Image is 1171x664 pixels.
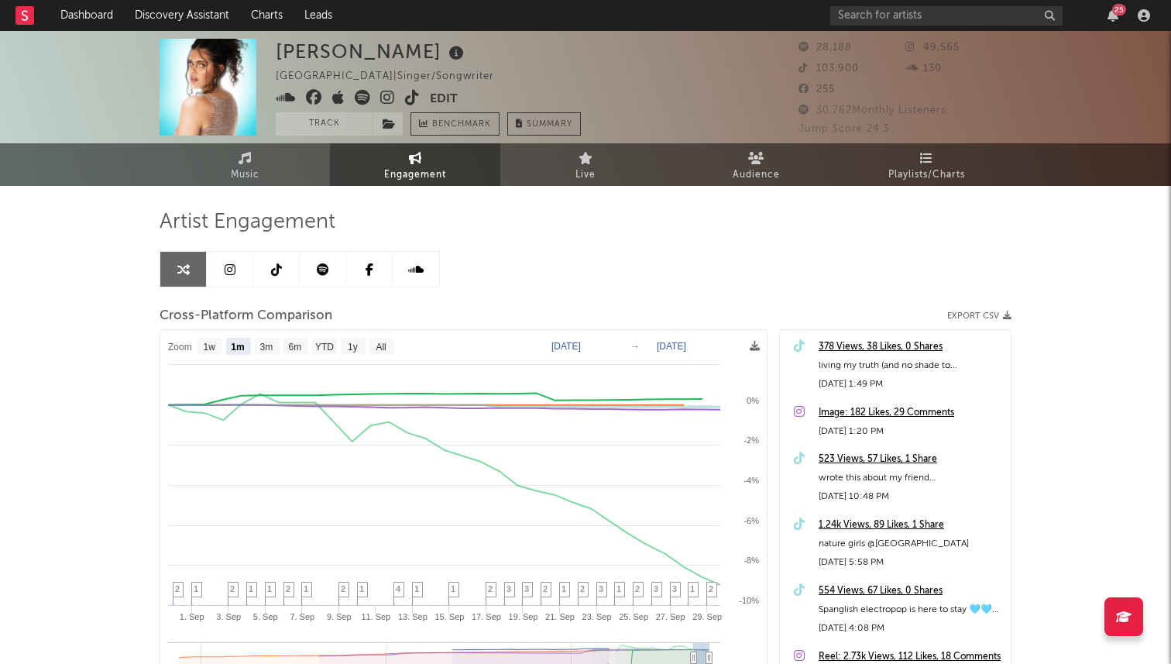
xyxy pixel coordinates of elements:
text: 7. Sep [290,612,314,621]
text: 1y [348,342,358,353]
a: Playlists/Charts [841,143,1011,186]
text: 1. Sep [180,612,204,621]
text: [DATE] [657,341,686,352]
text: 15. Sep [434,612,464,621]
div: [DATE] 10:48 PM [819,487,1003,506]
a: 554 Views, 67 Likes, 0 Shares [819,582,1003,600]
span: 2 [709,584,713,593]
div: [DATE] 1:20 PM [819,422,1003,441]
text: 5. Sep [253,612,278,621]
span: 3 [599,584,603,593]
a: Image: 182 Likes, 29 Comments [819,404,1003,422]
div: wrote this about my friend [PERSON_NAME] bc she’s smart as hell . #electropop #girlsgirl #feminis... [819,469,1003,487]
span: 1 [451,584,455,593]
text: -10% [739,596,759,605]
text: 25. Sep [619,612,648,621]
text: -8% [743,556,759,565]
text: [DATE] [551,341,581,352]
text: -2% [743,435,759,445]
span: 130 [905,64,942,74]
text: 1m [231,342,244,353]
a: Engagement [330,143,500,186]
text: YTD [315,342,334,353]
text: 0% [747,396,759,405]
span: 103,900 [798,64,859,74]
span: 1 [616,584,621,593]
text: 29. Sep [692,612,722,621]
span: 1 [414,584,419,593]
span: 2 [230,584,235,593]
div: [GEOGRAPHIC_DATA] | Singer/Songwriter [276,67,512,86]
span: 2 [341,584,345,593]
span: Benchmark [432,115,491,134]
a: 1.24k Views, 89 Likes, 1 Share [819,516,1003,535]
span: 3 [507,584,511,593]
span: Summary [527,120,572,129]
text: 1w [204,342,216,353]
span: Music [231,166,259,184]
span: 255 [798,84,835,95]
text: 6m [289,342,302,353]
div: living my truth (and no shade to [DEMOGRAPHIC_DATA] girls with guitars i love u down) #electropop... [819,356,1003,375]
text: -6% [743,516,759,525]
text: 17. Sep [472,612,501,621]
span: Jump Score: 24.3 [798,124,889,134]
span: 1 [267,584,272,593]
text: -4% [743,476,759,485]
button: Summary [507,112,581,136]
span: Artist Engagement [160,213,335,232]
div: [DATE] 1:49 PM [819,375,1003,394]
button: Export CSV [947,311,1011,321]
text: Zoom [168,342,192,353]
span: 49,565 [905,43,960,53]
text: 21. Sep [545,612,575,621]
text: 13. Sep [398,612,428,621]
span: 1 [359,584,364,593]
button: Track [276,112,373,136]
text: 3m [260,342,273,353]
span: 1 [690,584,695,593]
span: 2 [635,584,640,593]
div: [PERSON_NAME] [276,39,468,64]
span: Engagement [384,166,446,184]
div: 25 [1112,4,1126,15]
text: 23. Sep [582,612,612,621]
div: [DATE] 4:08 PM [819,619,1003,638]
span: 1 [249,584,253,593]
span: 1 [561,584,566,593]
span: 30,762 Monthly Listeners [798,105,946,115]
a: Benchmark [410,112,500,136]
text: All [376,342,386,353]
span: 4 [396,584,400,593]
span: 3 [524,584,529,593]
span: 2 [488,584,493,593]
span: 2 [580,584,585,593]
span: Playlists/Charts [888,166,965,184]
span: 1 [304,584,308,593]
span: 2 [543,584,548,593]
span: 1 [194,584,198,593]
span: Audience [733,166,780,184]
a: 378 Views, 38 Likes, 0 Shares [819,338,1003,356]
span: 3 [654,584,658,593]
a: 523 Views, 57 Likes, 1 Share [819,450,1003,469]
a: Music [160,143,330,186]
text: 11. Sep [361,612,390,621]
span: Live [575,166,596,184]
span: 28,188 [798,43,852,53]
span: 2 [286,584,290,593]
text: 9. Sep [327,612,352,621]
button: Edit [430,90,458,109]
a: Live [500,143,671,186]
div: Spanglish electropop is here to stay 🩵🩵🩵 “NY LA MIA” #electropop #spanglish #latina #boricua #mus... [819,600,1003,619]
text: → [630,341,640,352]
text: 19. Sep [509,612,538,621]
button: 25 [1107,9,1118,22]
text: 27. Sep [656,612,685,621]
input: Search for artists [830,6,1063,26]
